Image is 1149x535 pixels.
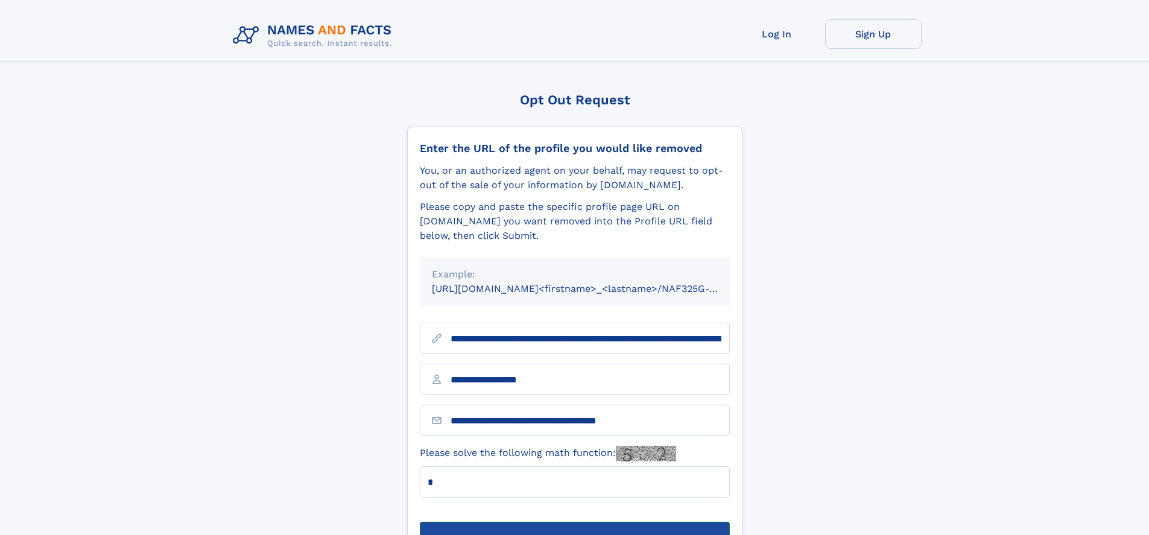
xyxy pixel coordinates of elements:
[420,200,730,243] div: Please copy and paste the specific profile page URL on [DOMAIN_NAME] you want removed into the Pr...
[420,446,676,461] label: Please solve the following math function:
[729,19,825,49] a: Log In
[432,283,753,294] small: [URL][DOMAIN_NAME]<firstname>_<lastname>/NAF325G-xxxxxxxx
[228,19,402,52] img: Logo Names and Facts
[407,92,742,107] div: Opt Out Request
[825,19,922,49] a: Sign Up
[420,142,730,155] div: Enter the URL of the profile you would like removed
[420,163,730,192] div: You, or an authorized agent on your behalf, may request to opt-out of the sale of your informatio...
[432,267,718,282] div: Example:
